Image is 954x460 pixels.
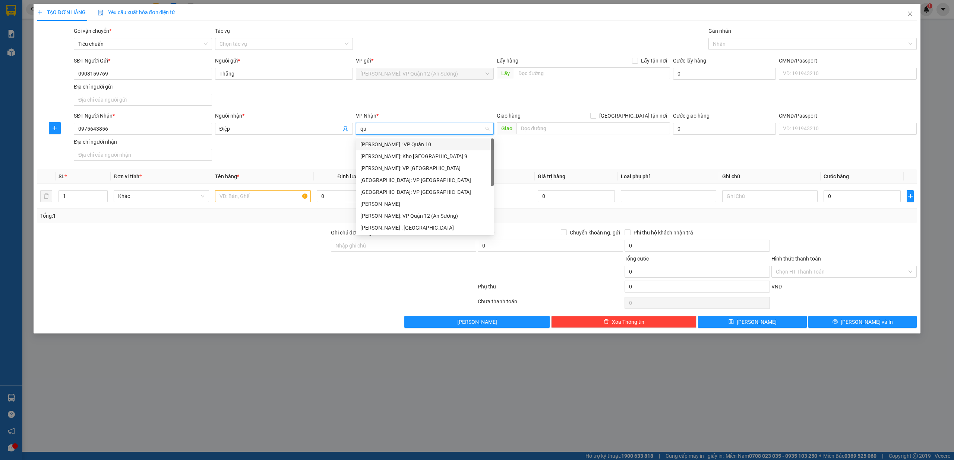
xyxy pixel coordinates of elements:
input: VD: Bàn, Ghế [215,190,310,202]
span: VND [771,284,782,290]
input: Dọc đường [517,122,670,134]
input: Dọc đường [514,67,670,79]
div: Quảng Ngãi: VP Trường Chinh [356,174,494,186]
th: Ghi chú [719,169,821,184]
div: [GEOGRAPHIC_DATA]: VP [GEOGRAPHIC_DATA] [360,188,489,196]
div: [PERSON_NAME]: Kho [GEOGRAPHIC_DATA] 9 [360,152,489,160]
div: [PERSON_NAME] : [GEOGRAPHIC_DATA] [360,224,489,232]
th: Loại phụ phí [618,169,719,184]
span: Chuyển khoản ng. gửi [567,229,623,237]
span: Tổng cước [625,256,649,262]
button: save[PERSON_NAME] [698,316,807,328]
span: Hồ Chí Minh: VP Quận 12 (An Sương) [360,68,489,79]
div: Hà Nội: VP Quận Thanh Xuân [356,186,494,198]
span: save [729,319,734,325]
span: [PERSON_NAME] [457,318,497,326]
span: Đơn vị tính [114,173,142,179]
span: plus [907,193,913,199]
input: Ghi Chú [722,190,818,202]
button: Close [900,4,920,25]
div: [PERSON_NAME]: VP Quận 12 (An Sương) [360,212,489,220]
button: plus [49,122,61,134]
div: Hồ Chí Minh : VP Quận 10 [356,138,494,150]
span: Tên hàng [215,173,239,179]
div: Tuyên Quang [356,198,494,210]
span: Lấy tận nơi [638,57,670,65]
div: [PERSON_NAME]: VP [GEOGRAPHIC_DATA] [360,164,489,172]
span: [GEOGRAPHIC_DATA] tận nơi [596,112,670,120]
div: Tổng: 1 [40,212,368,220]
span: SL [59,173,64,179]
div: Phụ thu [477,282,624,296]
div: [GEOGRAPHIC_DATA]: VP [GEOGRAPHIC_DATA] [360,176,489,184]
label: Cước giao hàng [673,113,710,119]
span: [PERSON_NAME] và In [841,318,893,326]
span: Lấy hàng [497,58,518,64]
span: Giao hàng [497,113,521,119]
input: Cước giao hàng [673,123,776,135]
div: Người nhận [215,112,353,120]
button: plus [907,190,914,202]
span: plus [37,10,42,15]
label: Cước lấy hàng [673,58,706,64]
button: printer[PERSON_NAME] và In [808,316,917,328]
button: [PERSON_NAME] [404,316,550,328]
span: printer [833,319,838,325]
div: CMND/Passport [779,112,917,120]
div: Chưa thanh toán [477,297,624,310]
div: Địa chỉ người nhận [74,138,212,146]
span: Lấy [497,67,514,79]
div: Hồ Chí Minh: VP Quận 12 (An Sương) [356,210,494,222]
input: 0 [538,190,615,202]
span: delete [604,319,609,325]
div: Hồ Chí Minh : Kho Quận 12 [356,222,494,234]
span: VP Nhận [356,113,376,119]
span: Giao [497,122,517,134]
span: Tiêu chuẩn [78,38,207,49]
div: Hồ Chí Minh: VP Quận Tân Phú [356,162,494,174]
label: Hình thức thanh toán [771,256,821,262]
img: icon [98,10,104,16]
div: VP gửi [356,57,494,65]
div: CMND/Passport [779,57,917,65]
span: Gói vận chuyển [74,28,111,34]
input: Địa chỉ của người gửi [74,94,212,106]
div: Địa chỉ người gửi [74,83,212,91]
div: Hồ Chí Minh: Kho Thủ Đức & Quận 9 [356,150,494,162]
input: Cước lấy hàng [673,68,776,80]
span: TẠO ĐƠN HÀNG [37,9,86,15]
div: Người gửi [215,57,353,65]
span: [PERSON_NAME] [737,318,777,326]
span: close [907,11,913,17]
span: Phí thu hộ khách nhận trả [631,229,696,237]
span: Xóa Thông tin [612,318,644,326]
span: Khác [118,191,205,202]
div: [PERSON_NAME] : VP Quận 10 [360,140,489,148]
span: Yêu cầu xuất hóa đơn điện tử [98,9,176,15]
span: Giá trị hàng [538,173,565,179]
button: deleteXóa Thông tin [551,316,696,328]
label: Gán nhãn [708,28,731,34]
span: user-add [342,126,348,132]
span: Cước hàng [824,173,849,179]
div: SĐT Người Nhận [74,112,212,120]
input: Địa chỉ của người nhận [74,149,212,161]
div: [PERSON_NAME] [360,200,489,208]
button: delete [40,190,52,202]
span: Định lượng [337,173,363,179]
span: Thu Hộ [478,230,495,236]
div: SĐT Người Gửi [74,57,212,65]
input: Ghi chú đơn hàng [331,240,476,252]
label: Ghi chú đơn hàng [331,230,372,236]
label: Tác vụ [215,28,230,34]
span: plus [49,125,60,131]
